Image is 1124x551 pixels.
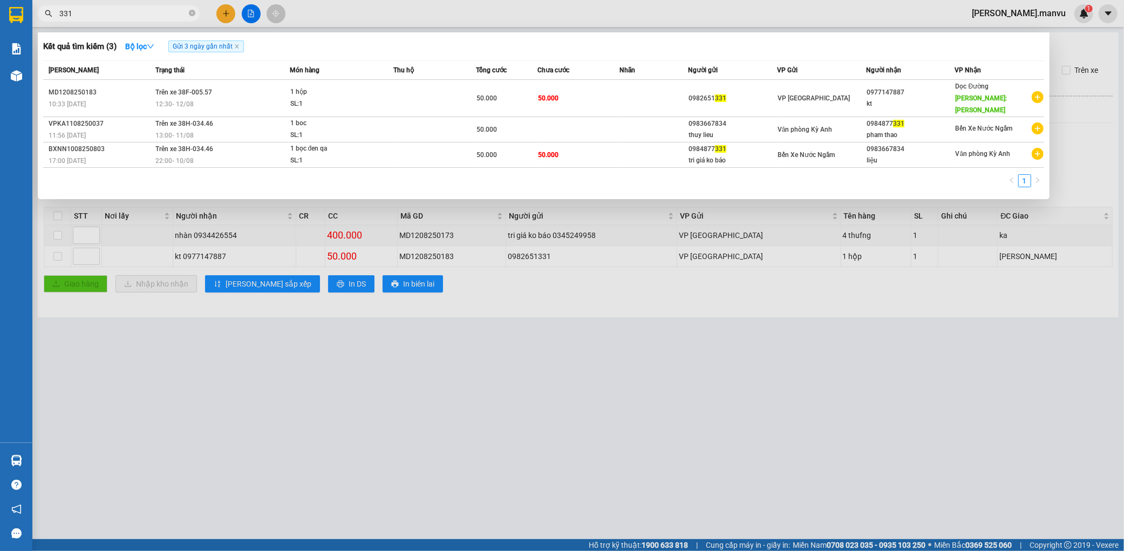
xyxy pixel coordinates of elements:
[11,455,22,466] img: warehouse-icon
[866,66,901,74] span: Người nhận
[956,83,989,90] span: Dọc Đường
[537,66,569,74] span: Chưa cước
[955,66,982,74] span: VP Nhận
[689,144,776,155] div: 0984877
[1034,177,1041,183] span: right
[476,66,507,74] span: Tổng cước
[689,93,776,104] div: 0982651
[1032,123,1044,134] span: plus-circle
[125,42,154,51] strong: Bộ lọc
[715,94,726,102] span: 331
[59,8,187,19] input: Tìm tên, số ĐT hoặc mã đơn
[1018,174,1031,187] li: 1
[1005,174,1018,187] button: left
[49,118,152,130] div: VPKA1108250037
[290,98,371,110] div: SL: 1
[49,87,152,98] div: MD1208250183
[9,7,23,23] img: logo-vxr
[155,66,185,74] span: Trạng thái
[867,130,955,141] div: pham thao
[1032,148,1044,160] span: plus-circle
[619,66,635,74] span: Nhãn
[11,528,22,539] span: message
[43,41,117,52] h3: Kết quả tìm kiếm ( 3 )
[778,151,835,159] span: Bến Xe Nước Ngầm
[476,126,497,133] span: 50.000
[689,118,776,130] div: 0983667834
[956,94,1007,114] span: [PERSON_NAME]: [PERSON_NAME]
[49,157,86,165] span: 17:00 [DATE]
[168,40,244,52] span: Gửi 3 ngày gần nhất
[234,44,240,49] span: close
[49,66,99,74] span: [PERSON_NAME]
[45,10,52,17] span: search
[867,144,955,155] div: 0983667834
[49,144,152,155] div: BXNN1008250803
[689,155,776,166] div: tri giá ko báo
[715,145,726,153] span: 331
[49,132,86,139] span: 11:56 [DATE]
[778,94,850,102] span: VP [GEOGRAPHIC_DATA]
[290,143,371,155] div: 1 bọc đen qa
[778,126,833,133] span: Văn phòng Kỳ Anh
[893,120,904,127] span: 331
[1009,177,1015,183] span: left
[155,100,194,108] span: 12:30 - 12/08
[689,130,776,141] div: thuy lieu
[155,157,194,165] span: 22:00 - 10/08
[867,87,955,98] div: 0977147887
[290,118,371,130] div: 1 boc
[117,38,163,55] button: Bộ lọcdown
[11,43,22,55] img: solution-icon
[1019,175,1031,187] a: 1
[155,132,194,139] span: 13:00 - 11/08
[867,118,955,130] div: 0984877
[49,100,86,108] span: 10:33 [DATE]
[1031,174,1044,187] button: right
[538,151,558,159] span: 50.000
[1031,174,1044,187] li: Next Page
[867,155,955,166] div: liệu
[1005,174,1018,187] li: Previous Page
[777,66,798,74] span: VP Gửi
[290,155,371,167] div: SL: 1
[11,480,22,490] span: question-circle
[189,10,195,16] span: close-circle
[394,66,414,74] span: Thu hộ
[11,504,22,514] span: notification
[476,94,497,102] span: 50.000
[688,66,718,74] span: Người gửi
[290,130,371,141] div: SL: 1
[476,151,497,159] span: 50.000
[538,94,558,102] span: 50.000
[956,150,1011,158] span: Văn phòng Kỳ Anh
[155,145,213,153] span: Trên xe 38H-034.46
[155,120,213,127] span: Trên xe 38H-034.46
[867,98,955,110] div: kt
[11,70,22,81] img: warehouse-icon
[290,86,371,98] div: 1 hộp
[189,9,195,19] span: close-circle
[1032,91,1044,103] span: plus-circle
[290,66,319,74] span: Món hàng
[147,43,154,50] span: down
[956,125,1013,132] span: Bến Xe Nước Ngầm
[155,89,212,96] span: Trên xe 38F-005.57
